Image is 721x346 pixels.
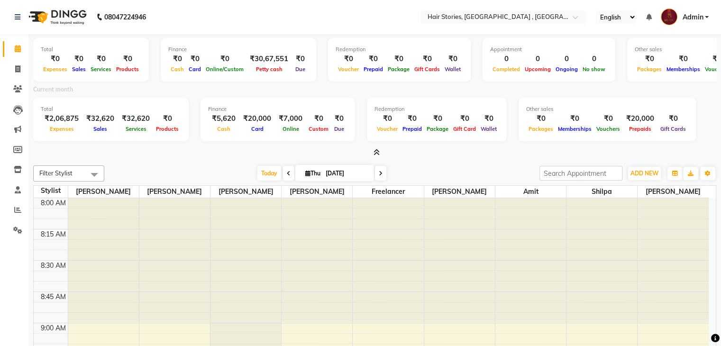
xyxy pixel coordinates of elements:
div: ₹0 [556,113,594,124]
span: Services [88,66,114,73]
div: 0 [553,54,580,64]
span: [PERSON_NAME] [210,186,281,198]
span: Amit [495,186,566,198]
div: 8:45 AM [39,292,68,302]
div: ₹0 [374,113,400,124]
span: Prepaid [400,126,424,132]
span: Cash [215,126,233,132]
span: Prepaid [361,66,385,73]
span: [PERSON_NAME] [139,186,210,198]
div: ₹0 [41,54,70,64]
div: ₹32,620 [82,113,118,124]
div: Appointment [490,46,608,54]
span: Upcoming [522,66,553,73]
span: Expenses [41,66,70,73]
div: ₹0 [658,113,688,124]
b: 08047224946 [104,4,146,30]
div: ₹0 [70,54,88,64]
div: ₹7,000 [275,113,306,124]
span: Petty cash [254,66,285,73]
span: Thu [303,170,323,177]
span: Services [123,126,149,132]
span: Memberships [556,126,594,132]
div: ₹0 [168,54,186,64]
span: Wallet [478,126,499,132]
span: Online [280,126,301,132]
span: Today [257,166,281,181]
div: Other sales [526,105,688,113]
div: ₹0 [331,113,347,124]
div: ₹20,000 [622,113,658,124]
div: ₹0 [594,113,622,124]
span: Products [114,66,141,73]
div: Finance [168,46,309,54]
div: Total [41,46,141,54]
span: Sales [70,66,88,73]
div: ₹0 [664,54,703,64]
div: ₹0 [442,54,463,64]
div: Total [41,105,181,113]
span: ADD NEW [630,170,658,177]
div: ₹0 [400,113,424,124]
span: [PERSON_NAME] [424,186,495,198]
span: [PERSON_NAME] [282,186,352,198]
span: Memberships [664,66,703,73]
div: Redemption [336,46,463,54]
div: ₹30,67,551 [246,54,292,64]
input: 2025-09-04 [323,166,370,181]
div: 0 [580,54,608,64]
div: ₹0 [385,54,412,64]
span: Package [385,66,412,73]
span: Completed [490,66,522,73]
div: ₹0 [635,54,664,64]
span: Products [154,126,181,132]
span: Expenses [47,126,76,132]
img: logo [24,4,89,30]
span: Gift Card [451,126,478,132]
img: Admin [661,9,677,25]
div: 0 [522,54,553,64]
span: Gift Cards [412,66,442,73]
span: Packages [635,66,664,73]
div: ₹0 [336,54,361,64]
div: 8:00 AM [39,198,68,208]
span: Card [186,66,203,73]
span: Sales [91,126,110,132]
span: Voucher [336,66,361,73]
span: Card [249,126,266,132]
div: ₹2,06,875 [41,113,82,124]
div: 0 [490,54,522,64]
div: ₹0 [114,54,141,64]
div: ₹0 [88,54,114,64]
span: Cash [168,66,186,73]
input: Search Appointment [539,166,622,181]
span: Vouchers [594,126,622,132]
span: Shilpa [566,186,637,198]
div: ₹0 [478,113,499,124]
div: ₹0 [292,54,309,64]
div: ₹0 [203,54,246,64]
div: ₹20,000 [239,113,275,124]
div: Redemption [374,105,499,113]
span: Admin [682,12,703,22]
div: 8:15 AM [39,229,68,239]
span: Due [332,126,347,132]
span: [PERSON_NAME] [638,186,709,198]
span: Prepaids [627,126,654,132]
span: [PERSON_NAME] [68,186,139,198]
span: Ongoing [553,66,580,73]
div: ₹0 [424,113,451,124]
span: Wallet [442,66,463,73]
span: Gift Cards [658,126,688,132]
div: ₹0 [154,113,181,124]
div: ₹0 [412,54,442,64]
div: Finance [208,105,347,113]
div: ₹5,620 [208,113,239,124]
span: Online/Custom [203,66,246,73]
div: ₹0 [186,54,203,64]
span: Voucher [374,126,400,132]
div: ₹0 [526,113,556,124]
div: Stylist [34,186,68,196]
span: Custom [306,126,331,132]
span: No show [580,66,608,73]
